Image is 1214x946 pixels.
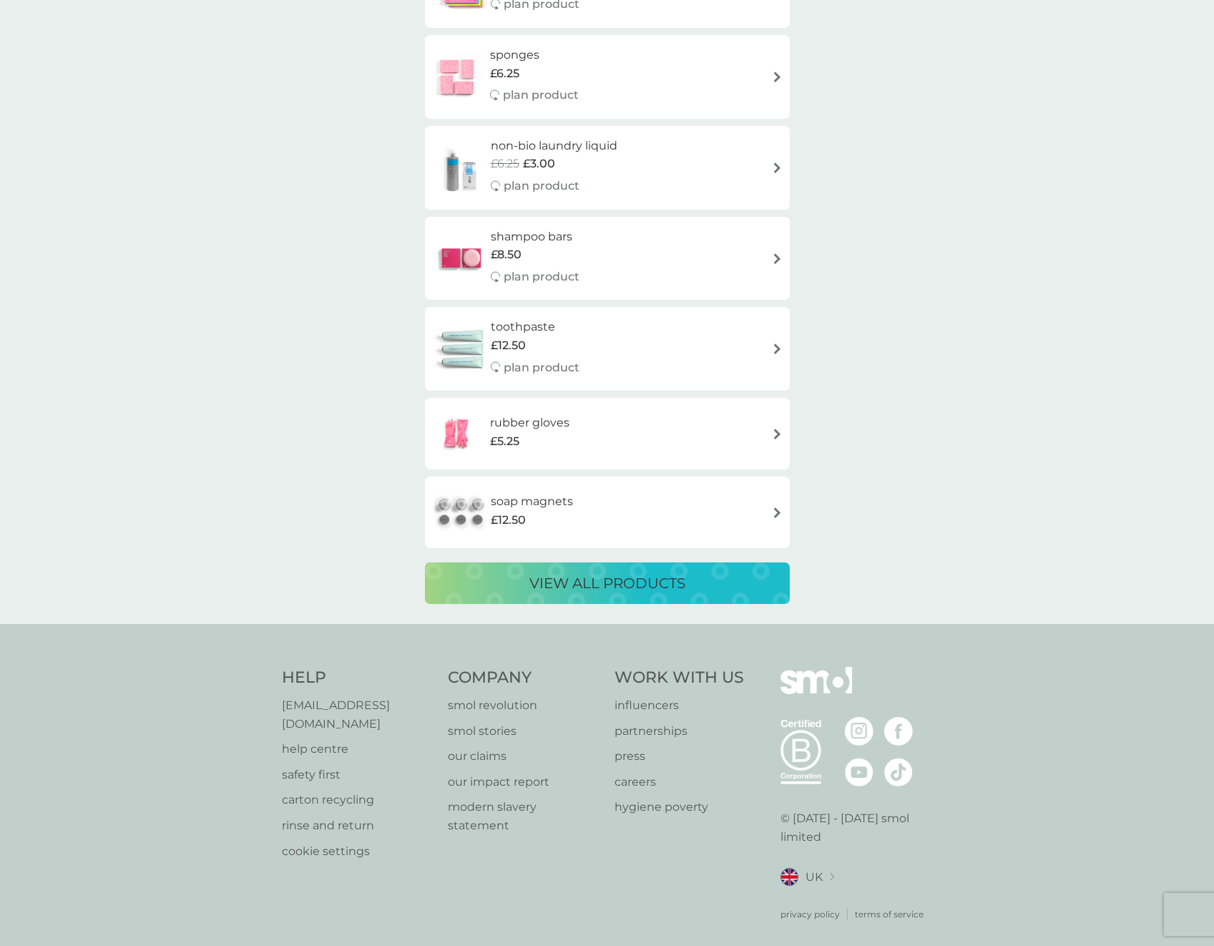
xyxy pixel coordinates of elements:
a: safety first [282,766,434,784]
a: our impact report [448,773,600,791]
a: hygiene poverty [615,798,744,816]
a: terms of service [855,907,924,921]
img: non-bio laundry liquid [432,142,491,192]
h6: sponges [490,46,579,64]
span: UK [806,868,823,887]
img: visit the smol Facebook page [884,717,913,746]
button: view all products [425,562,790,604]
a: careers [615,773,744,791]
span: £8.50 [491,245,522,264]
img: sponges [432,52,482,102]
a: smol stories [448,722,600,741]
h4: Work With Us [615,667,744,689]
span: £6.25 [490,64,519,83]
a: privacy policy [780,907,840,921]
img: arrow right [772,429,783,439]
img: toothpaste [432,324,491,374]
img: arrow right [772,507,783,518]
h6: toothpaste [491,318,579,336]
p: view all products [529,572,685,595]
h6: shampoo bars [491,228,579,246]
a: smol revolution [448,696,600,715]
p: plan product [504,177,579,195]
img: arrow right [772,72,783,82]
span: £3.00 [523,155,555,173]
img: select a new location [830,873,834,881]
p: plan product [503,86,579,104]
img: rubber gloves [432,409,482,459]
a: modern slavery statement [448,798,600,834]
h4: Help [282,667,434,689]
img: arrow right [772,162,783,173]
span: £5.25 [490,432,519,451]
img: arrow right [772,253,783,264]
span: £12.50 [491,336,526,355]
a: help centre [282,740,434,759]
img: UK flag [780,868,798,886]
img: shampoo bars [432,233,491,283]
p: plan product [504,359,579,377]
img: smol [780,667,852,716]
p: plan product [504,268,579,286]
p: © [DATE] - [DATE] smol limited [780,809,933,846]
a: [EMAIL_ADDRESS][DOMAIN_NAME] [282,696,434,733]
img: visit the smol Youtube page [845,758,873,786]
a: cookie settings [282,842,434,861]
a: our claims [448,747,600,766]
a: carton recycling [282,791,434,809]
img: soap magnets [432,487,491,537]
a: influencers [615,696,744,715]
h6: non-bio laundry liquid [491,137,617,155]
img: arrow right [772,343,783,354]
a: press [615,747,744,766]
h6: rubber gloves [490,414,569,432]
h6: soap magnets [491,492,573,511]
img: visit the smol Tiktok page [884,758,913,786]
a: partnerships [615,722,744,741]
span: £6.25 [491,155,519,173]
a: rinse and return [282,816,434,835]
h4: Company [448,667,600,689]
img: visit the smol Instagram page [845,717,873,746]
span: £12.50 [491,511,526,530]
